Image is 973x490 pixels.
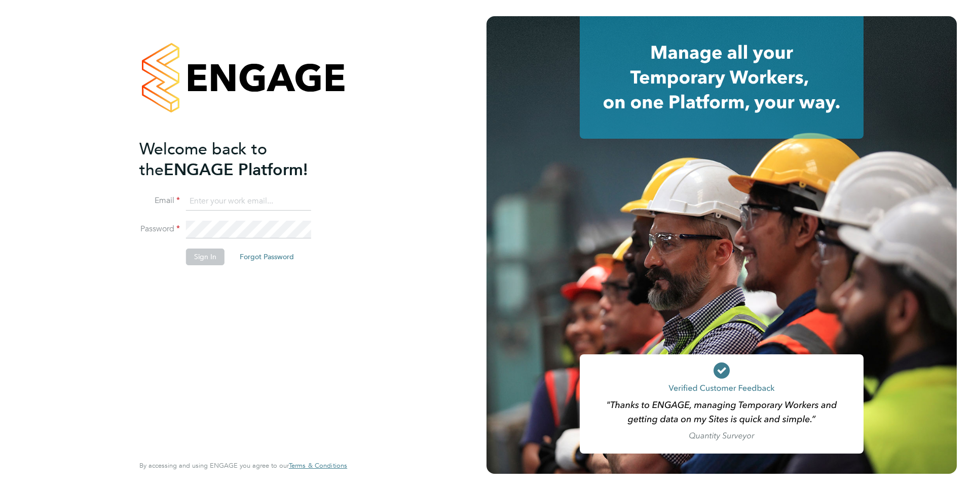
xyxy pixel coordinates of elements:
button: Sign In [186,249,224,265]
span: Terms & Conditions [289,461,347,470]
h2: ENGAGE Platform! [139,139,337,180]
input: Enter your work email... [186,192,311,211]
span: Welcome back to the [139,139,267,180]
button: Forgot Password [232,249,302,265]
label: Email [139,195,180,206]
span: By accessing and using ENGAGE you agree to our [139,461,347,470]
a: Terms & Conditions [289,462,347,470]
label: Password [139,224,180,234]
